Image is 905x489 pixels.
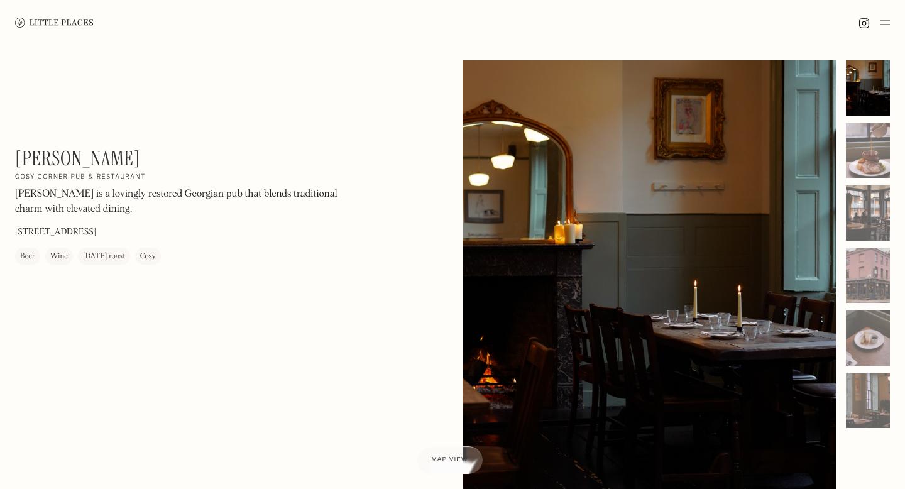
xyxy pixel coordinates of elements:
[140,251,156,263] div: Cosy
[432,456,468,463] span: Map view
[417,446,483,474] a: Map view
[15,173,146,182] h2: Cosy corner pub & restaurant
[15,226,96,239] p: [STREET_ADDRESS]
[20,251,35,263] div: Beer
[15,187,354,217] p: [PERSON_NAME] is a lovingly restored Georgian pub that blends traditional charm with elevated din...
[15,146,140,170] h1: [PERSON_NAME]
[50,251,68,263] div: Wine
[83,251,125,263] div: [DATE] roast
